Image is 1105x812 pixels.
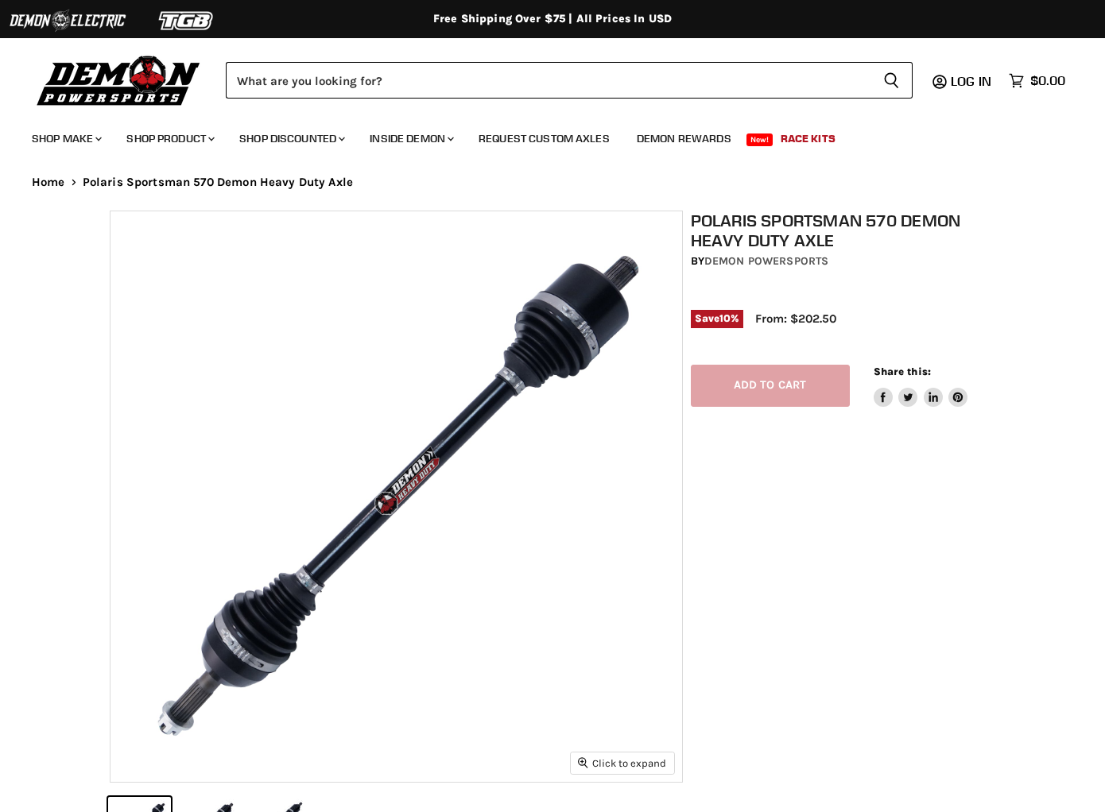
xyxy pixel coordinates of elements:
a: Home [32,176,65,189]
span: Click to expand [578,757,666,769]
span: New! [746,133,773,146]
a: Race Kits [769,122,847,155]
img: IMAGE [111,211,682,783]
span: Save % [691,310,743,327]
a: Shop Product [114,122,224,155]
span: Share this: [874,365,931,377]
a: Inside Demon [358,122,463,155]
button: Search [870,62,913,99]
div: by [691,253,1003,270]
aside: Share this: [874,365,968,407]
span: Log in [951,73,991,89]
a: $0.00 [1001,69,1073,92]
a: Request Custom Axles [467,122,622,155]
a: Log in [944,74,1001,88]
img: TGB Logo 2 [127,6,246,36]
span: From: $202.50 [755,311,836,326]
a: Shop Make [20,122,111,155]
img: Demon Electric Logo 2 [8,6,127,36]
span: 10 [719,312,731,324]
a: Demon Rewards [625,122,743,155]
span: $0.00 [1030,73,1065,88]
form: Product [226,62,913,99]
input: Search [226,62,870,99]
a: Demon Powersports [704,254,828,268]
a: Shop Discounted [227,122,355,155]
button: Click to expand [571,752,674,774]
span: Polaris Sportsman 570 Demon Heavy Duty Axle [83,176,353,189]
img: Demon Powersports [32,52,206,108]
ul: Main menu [20,116,1061,155]
h1: Polaris Sportsman 570 Demon Heavy Duty Axle [691,211,1003,250]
